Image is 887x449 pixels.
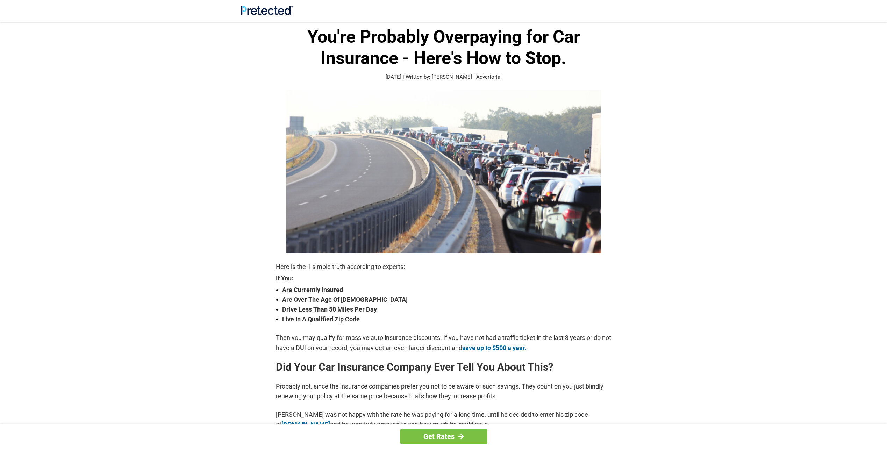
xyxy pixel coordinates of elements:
img: Site Logo [241,6,293,15]
p: Here is the 1 simple truth according to experts: [276,262,611,272]
strong: Are Over The Age Of [DEMOGRAPHIC_DATA] [282,295,611,305]
p: Probably not, since the insurance companies prefer you not to be aware of such savings. They coun... [276,382,611,401]
p: [DATE] | Written by: [PERSON_NAME] | Advertorial [276,73,611,81]
h1: You're Probably Overpaying for Car Insurance - Here's How to Stop. [276,26,611,69]
strong: Are Currently Insured [282,285,611,295]
strong: Live In A Qualified Zip Code [282,314,611,324]
a: [DOMAIN_NAME] [281,421,330,428]
strong: Drive Less Than 50 Miles Per Day [282,305,611,314]
p: Then you may qualify for massive auto insurance discounts. If you have not had a traffic ticket i... [276,333,611,352]
a: save up to $500 a year. [462,344,527,351]
strong: If You: [276,275,611,281]
a: Get Rates [400,429,487,444]
p: [PERSON_NAME] was not happy with the rate he was paying for a long time, until he decided to ente... [276,410,611,429]
h2: Did Your Car Insurance Company Ever Tell You About This? [276,362,611,373]
a: Site Logo [241,10,293,16]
